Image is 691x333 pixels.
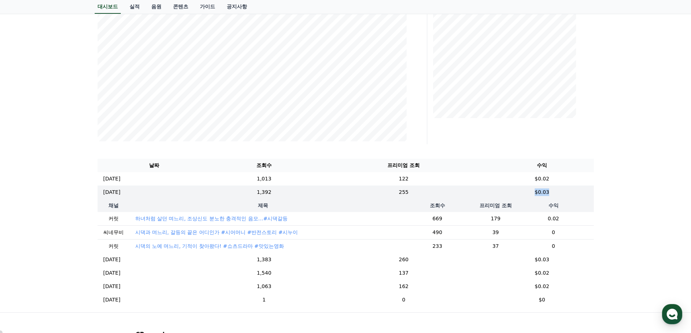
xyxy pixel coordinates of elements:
button: 하녀처럼 살던 며느리, 조상신도 분노한 충격적인 음모…#시댁갈등 [135,215,288,222]
div: Creward [23,163,41,169]
div: 수정 후 고객센터로 말씀해주시면 검토 후 승인 처리를 해드리겠습니다. [24,88,120,102]
td: 1,383 [211,253,317,266]
th: 수익 [513,199,594,212]
div: 수정했습니다 . 다시 신청할까요? [53,131,133,138]
td: $0.02 [490,172,594,186]
th: 프리미엄 조회 [317,159,490,172]
th: 날짜 [98,159,211,172]
p: [DATE] [103,296,120,304]
div: 내일 오전 8:30부터 운영해요 [40,12,97,18]
td: 0.02 [513,212,594,226]
td: $0 [490,293,594,307]
div: 신청해주신 영상 URL에서 콘텐츠 필수사항이 기재되지 않은 것을 확인하였습니다. [24,33,120,55]
td: 커릿 [98,239,129,253]
th: 조회수 [211,159,317,172]
td: 0 [513,225,594,239]
td: 179 [478,212,513,226]
td: 137 [317,266,490,280]
div: Creward [40,4,67,12]
th: 조회수 [396,199,478,212]
td: $0.02 [490,266,594,280]
div: 필수사항이 기재되어야만 화이트리스트 처리가 가능합니다. [24,73,120,88]
td: 669 [396,212,478,226]
td: 0 [513,239,594,253]
td: 1,013 [211,172,317,186]
a: [URL][DOMAIN_NAME] [24,66,84,73]
button: 시댁의 노예 며느리, 기적이 찾아왔다! #쇼츠드라마 #맛있는영화 [135,242,284,250]
div: 크리워드를 이용해주셔서 감사합니다. [24,26,120,33]
td: 122 [317,172,490,186]
td: 커릿 [98,212,129,226]
td: 37 [478,239,513,253]
td: 1 [211,293,317,307]
p: [DATE] [103,283,120,290]
p: [DATE] [103,256,120,263]
td: $0.02 [490,280,594,293]
div: 감사합니다! [24,173,120,180]
th: 프리미엄 조회 [478,199,513,212]
td: 162 [317,280,490,293]
p: [DATE] [103,269,120,277]
th: 제목 [129,199,397,212]
th: 채널 [98,199,129,212]
td: 255 [317,186,490,199]
p: [DATE] [103,188,120,196]
button: 시댁과 며느리, 갈등의 끝은 어디인가 #시어머니 #반전스토리 #시누이 [135,229,298,236]
p: [DATE] [103,175,120,183]
td: 1,392 [211,186,317,199]
a: [URL][DOMAIN_NAME] [24,59,84,66]
td: $0.03 [490,253,594,266]
td: 260 [317,253,490,266]
td: 0 [317,293,490,307]
div: 다시 신청하실 필요는 없습니다! [24,195,120,202]
th: 수익 [490,159,594,172]
td: 39 [478,225,513,239]
td: 1,063 [211,280,317,293]
td: 233 [396,239,478,253]
td: 씨네무비 [98,225,129,239]
div: 안녕하세요. [24,19,120,26]
td: 1,540 [211,266,317,280]
div: 이전에 신청하신 내역을 승인처리 해드리면 되기 때문에, [24,180,120,195]
td: 490 [396,225,478,239]
td: $0.03 [490,186,594,199]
